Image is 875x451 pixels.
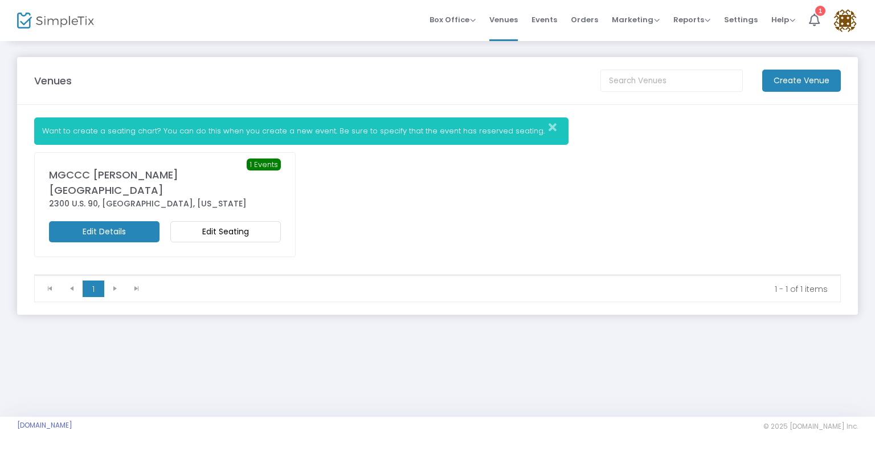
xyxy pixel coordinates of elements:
[762,70,841,92] m-button: Create Venue
[156,283,828,295] kendo-pager-info: 1 - 1 of 1 items
[531,5,557,34] span: Events
[49,198,281,210] div: 2300 U.S. 90, [GEOGRAPHIC_DATA], [US_STATE]
[34,73,72,88] m-panel-title: Venues
[489,5,518,34] span: Venues
[545,118,568,137] button: Close
[612,14,660,25] span: Marketing
[771,14,795,25] span: Help
[763,422,858,431] span: © 2025 [DOMAIN_NAME] Inc.
[34,117,569,145] div: Want to create a seating chart? You can do this when you create a new event. Be sure to specify t...
[247,159,281,171] span: 1 Events
[724,5,758,34] span: Settings
[49,167,281,198] div: MGCCC [PERSON_NAME][GEOGRAPHIC_DATA]
[600,70,743,92] input: Search Venues
[83,281,104,298] span: Page 1
[17,421,72,430] a: [DOMAIN_NAME]
[673,14,710,25] span: Reports
[430,14,476,25] span: Box Office
[170,221,281,242] m-button: Edit Seating
[815,5,825,15] div: 1
[571,5,598,34] span: Orders
[49,221,160,242] m-button: Edit Details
